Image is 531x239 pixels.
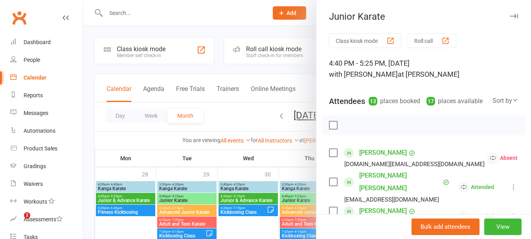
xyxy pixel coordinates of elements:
div: Attendees [329,96,365,107]
a: People [10,51,83,69]
div: [EMAIL_ADDRESS][DOMAIN_NAME] [344,195,439,205]
button: Bulk add attendees [412,219,480,235]
iframe: Intercom live chat [8,212,27,231]
div: Product Sales [24,145,57,152]
div: Sort by [492,96,518,106]
div: Attended [459,182,494,192]
a: Calendar [10,69,83,87]
div: Messages [24,110,48,116]
a: Assessments [10,211,83,228]
div: 13 [369,97,377,106]
button: View [484,219,522,235]
div: places booked [369,96,420,107]
div: Junior Karate [316,11,531,22]
a: Clubworx [9,8,29,28]
div: Waivers [24,181,43,187]
a: Automations [10,122,83,140]
div: 4:40 PM - 5:25 PM, [DATE] [329,58,518,80]
a: Waivers [10,175,83,193]
div: Automations [24,128,55,134]
button: Roll call [408,33,456,48]
span: 2 [24,212,30,219]
div: Assessments [24,216,62,222]
a: [PERSON_NAME] [359,205,407,217]
span: with [PERSON_NAME] [329,70,398,78]
div: [DOMAIN_NAME][EMAIL_ADDRESS][DOMAIN_NAME] [344,159,485,169]
a: [PERSON_NAME] [359,146,407,159]
a: Workouts [10,193,83,211]
div: Dashboard [24,39,51,45]
div: Calendar [24,74,46,81]
button: Class kiosk mode [329,33,401,48]
a: Gradings [10,157,83,175]
div: Attended [459,211,494,221]
a: Dashboard [10,33,83,51]
div: places available [426,96,483,107]
a: Product Sales [10,140,83,157]
div: Reports [24,92,43,98]
div: Workouts [24,198,47,205]
div: Gradings [24,163,46,169]
div: People [24,57,40,63]
a: Messages [10,104,83,122]
div: 17 [426,97,435,106]
span: at [PERSON_NAME] [398,70,459,78]
a: Reports [10,87,83,104]
div: Absent [488,153,518,163]
a: [PERSON_NAME] [PERSON_NAME] [359,169,441,195]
